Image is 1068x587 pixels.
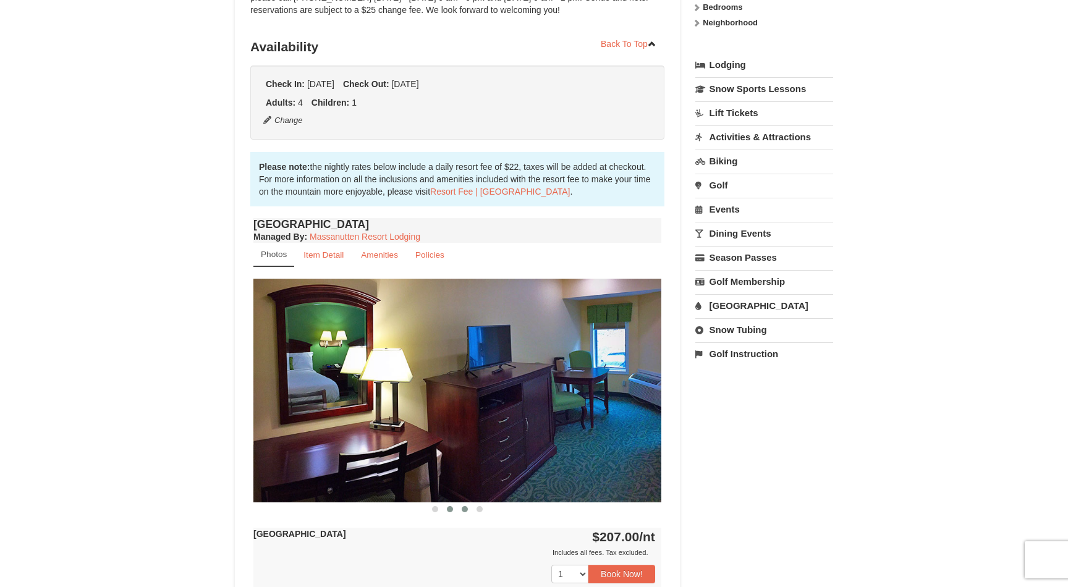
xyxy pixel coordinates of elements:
button: Book Now! [588,565,655,583]
small: Amenities [361,250,398,260]
span: 4 [298,98,303,108]
h3: Availability [250,35,664,59]
a: Golf [695,174,833,196]
a: Policies [407,243,452,267]
strong: : [253,232,307,242]
span: 1 [352,98,357,108]
button: Change [263,114,303,127]
strong: Bedrooms [703,2,742,12]
small: Item Detail [303,250,344,260]
a: Events [695,198,833,221]
a: Golf Instruction [695,342,833,365]
a: Massanutten Resort Lodging [310,232,420,242]
img: 18876286-39-50e6e3c6.jpg [253,279,661,502]
a: Activities & Attractions [695,125,833,148]
a: Item Detail [295,243,352,267]
div: the nightly rates below include a daily resort fee of $22, taxes will be added at checkout. For m... [250,152,664,206]
strong: Neighborhood [703,18,758,27]
a: Resort Fee | [GEOGRAPHIC_DATA] [430,187,570,196]
a: Photos [253,243,294,267]
strong: Adults: [266,98,295,108]
small: Photos [261,250,287,259]
a: Snow Tubing [695,318,833,341]
a: Golf Membership [695,270,833,293]
div: Includes all fees. Tax excluded. [253,546,655,559]
a: Lodging [695,54,833,76]
strong: Please note: [259,162,310,172]
strong: Check Out: [343,79,389,89]
span: Managed By [253,232,304,242]
strong: Check In: [266,79,305,89]
span: /nt [639,530,655,544]
span: [DATE] [391,79,418,89]
a: Season Passes [695,246,833,269]
h4: [GEOGRAPHIC_DATA] [253,218,661,230]
a: Dining Events [695,222,833,245]
a: [GEOGRAPHIC_DATA] [695,294,833,317]
a: Lift Tickets [695,101,833,124]
small: Policies [415,250,444,260]
a: Biking [695,150,833,172]
strong: $207.00 [592,530,655,544]
a: Snow Sports Lessons [695,77,833,100]
strong: [GEOGRAPHIC_DATA] [253,529,346,539]
a: Back To Top [593,35,664,53]
strong: Children: [311,98,349,108]
a: Amenities [353,243,406,267]
span: [DATE] [307,79,334,89]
